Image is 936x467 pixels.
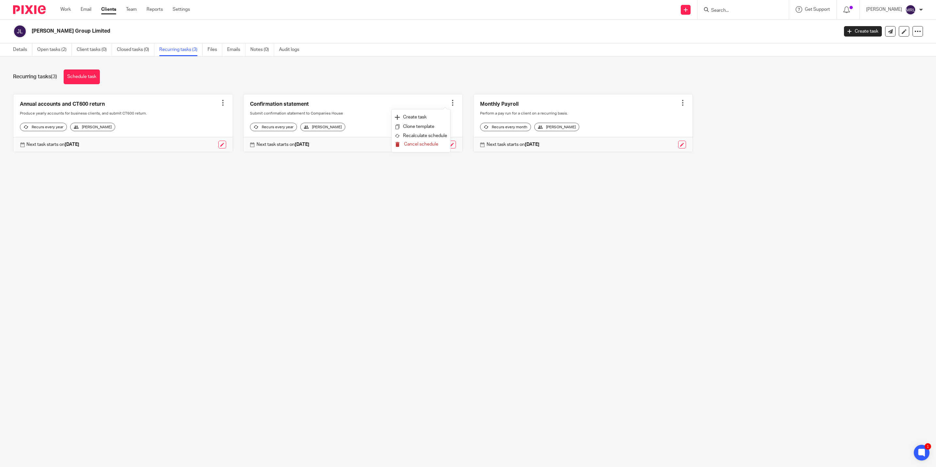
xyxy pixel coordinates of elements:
[805,7,830,12] span: Get Support
[395,122,447,132] a: Clone template
[26,141,79,148] p: Next task starts on
[395,113,447,122] a: Create task
[404,142,438,147] span: Cancel schedule
[525,142,539,147] strong: [DATE]
[534,123,579,131] div: [PERSON_NAME]
[147,6,163,13] a: Reports
[250,43,274,56] a: Notes (0)
[395,132,447,140] button: Recalculate schedule
[37,43,72,56] a: Open tasks (2)
[13,43,32,56] a: Details
[395,140,447,149] button: Cancel schedule
[905,5,916,15] img: svg%3E
[487,141,539,148] p: Next task starts on
[710,8,769,14] input: Search
[480,123,531,131] div: Recurs every month
[925,443,931,450] div: 1
[77,43,112,56] a: Client tasks (0)
[65,142,79,147] strong: [DATE]
[866,6,902,13] p: [PERSON_NAME]
[51,74,57,79] span: (3)
[250,123,297,131] div: Recurs every year
[13,24,27,38] img: svg%3E
[257,141,309,148] p: Next task starts on
[13,5,46,14] img: Pixie
[844,26,882,37] a: Create task
[173,6,190,13] a: Settings
[64,70,100,84] a: Schedule task
[227,43,245,56] a: Emails
[32,28,674,35] h2: [PERSON_NAME] Group Limited
[81,6,91,13] a: Email
[20,123,67,131] div: Recurs every year
[208,43,222,56] a: Files
[159,43,203,56] a: Recurring tasks (3)
[295,142,309,147] strong: [DATE]
[126,6,137,13] a: Team
[300,123,345,131] div: [PERSON_NAME]
[101,6,116,13] a: Clients
[60,6,71,13] a: Work
[117,43,154,56] a: Closed tasks (0)
[13,73,57,80] h1: Recurring tasks
[70,123,115,131] div: [PERSON_NAME]
[279,43,304,56] a: Audit logs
